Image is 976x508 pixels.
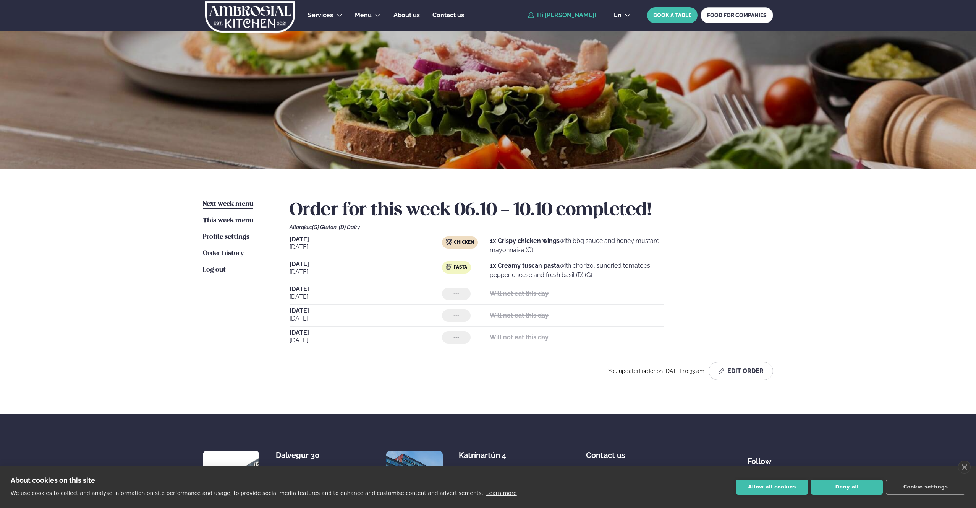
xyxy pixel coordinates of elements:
[701,7,773,23] a: FOOD FOR COMPANIES
[203,267,226,273] span: Log out
[290,243,442,252] span: [DATE]
[608,12,637,18] button: en
[886,480,965,495] button: Cookie settings
[312,224,339,230] span: (G) Gluten ,
[203,265,226,275] a: Log out
[276,465,337,484] div: [STREET_ADDRESS], [GEOGRAPHIC_DATA]
[490,312,549,319] strong: Will not eat this day
[586,464,682,492] a: [PERSON_NAME][EMAIL_ADDRESS][DOMAIN_NAME]
[393,11,420,20] a: About us
[490,236,664,255] p: with bbq sauce and honey mustard mayonnaise (G)
[203,234,249,240] span: Profile settings
[736,480,808,495] button: Allow all cookies
[608,368,706,374] span: You updated order on [DATE] 10:33 am
[276,451,337,460] div: Dalvegur 30
[204,1,296,33] img: logo
[290,261,442,267] span: [DATE]
[453,334,459,340] span: ---
[355,11,372,19] span: Menu
[393,11,420,19] span: About us
[290,330,442,336] span: [DATE]
[203,200,253,209] a: Next week menu
[203,233,249,242] a: Profile settings
[490,334,549,341] strong: Will not eat this day
[490,290,549,297] strong: Will not eat this day
[748,451,773,475] div: Follow us
[490,262,560,269] strong: 1x Creamy tuscan pasta
[203,451,259,507] img: image alt
[355,11,372,20] a: Menu
[290,292,442,301] span: [DATE]
[290,200,773,221] h2: Order for this week 06.10 - 10.10 completed!
[528,12,596,19] a: Hi [PERSON_NAME]!
[290,308,442,314] span: [DATE]
[290,286,442,292] span: [DATE]
[958,461,971,474] a: close
[290,224,773,230] div: Allergies:
[290,267,442,277] span: [DATE]
[709,362,773,380] button: Edit Order
[203,250,244,257] span: Order history
[453,291,459,297] span: ---
[290,236,442,243] span: [DATE]
[446,264,452,270] img: pasta.svg
[453,313,459,319] span: ---
[203,216,253,225] a: This week menu
[308,11,333,20] a: Services
[290,336,442,345] span: [DATE]
[446,239,452,245] img: chicken.svg
[454,239,474,246] span: Chicken
[811,480,883,495] button: Deny all
[459,451,520,460] div: Katrínartún 4
[459,465,520,484] div: [STREET_ADDRESS], [GEOGRAPHIC_DATA]
[308,11,333,19] span: Services
[11,476,95,484] strong: About cookies on this site
[647,7,698,23] button: BOOK A TABLE
[11,490,483,496] p: We use cookies to collect and analyse information on site performance and usage, to provide socia...
[454,264,467,270] span: Pasta
[203,249,244,258] a: Order history
[432,11,464,19] span: Contact us
[203,201,253,207] span: Next week menu
[386,451,443,507] img: image alt
[586,444,625,460] span: Contact us
[614,12,622,18] span: en
[490,261,664,280] p: with chorizo, sundried tomatoes, pepper cheese and fresh basil (D) (G)
[339,224,360,230] span: (D) Dairy
[486,490,517,496] a: Learn more
[203,217,253,224] span: This week menu
[432,11,464,20] a: Contact us
[490,237,560,244] strong: 1x Crispy chicken wings
[290,314,442,323] span: [DATE]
